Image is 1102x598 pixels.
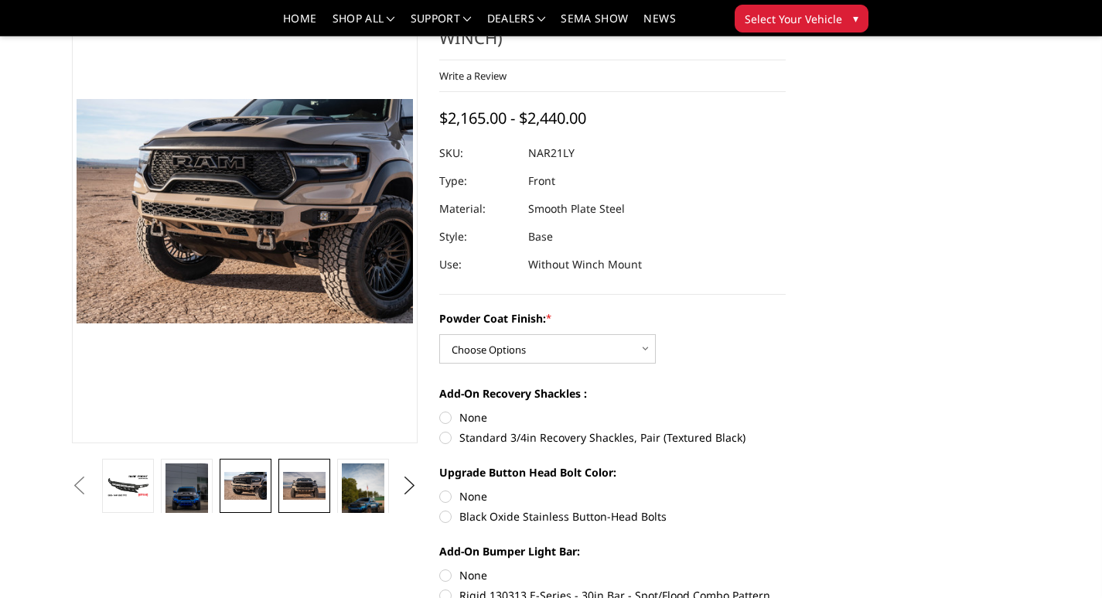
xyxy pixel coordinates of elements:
[439,139,517,167] dt: SKU:
[333,13,395,36] a: shop all
[411,13,472,36] a: Support
[735,5,868,32] button: Select Your Vehicle
[439,429,786,446] label: Standard 3/4in Recovery Shackles, Pair (Textured Black)
[165,463,207,526] img: 2021-2024 Ram 1500 TRX - Freedom Series - Base Front Bumper (non-winch)
[487,13,546,36] a: Dealers
[561,13,628,36] a: SEMA Show
[439,464,786,480] label: Upgrade Button Head Bolt Color:
[439,543,786,559] label: Add-On Bumper Light Bar:
[439,488,786,504] label: None
[853,10,858,26] span: ▾
[439,69,507,83] a: Write a Review
[439,385,786,402] label: Add-On Recovery Shackles :
[528,251,642,278] dd: Without Winch Mount
[224,472,266,500] img: 2021-2024 Ram 1500 TRX - Freedom Series - Base Front Bumper (non-winch)
[439,409,786,425] label: None
[439,508,786,525] label: Black Oxide Stainless Button-Head Bolts
[1025,524,1102,598] iframe: Chat Widget
[439,223,517,251] dt: Style:
[68,474,91,497] button: Previous
[439,167,517,195] dt: Type:
[528,223,553,251] dd: Base
[342,463,384,538] img: 2021-2024 Ram 1500 TRX - Freedom Series - Base Front Bumper (non-winch)
[439,251,517,278] dt: Use:
[528,167,555,195] dd: Front
[528,139,575,167] dd: NAR21LY
[439,310,786,326] label: Powder Coat Finish:
[439,108,586,128] span: $2,165.00 - $2,440.00
[745,11,842,27] span: Select Your Vehicle
[643,13,675,36] a: News
[439,195,517,223] dt: Material:
[528,195,625,223] dd: Smooth Plate Steel
[439,567,786,583] label: None
[398,474,421,497] button: Next
[283,472,325,500] img: 2021-2024 Ram 1500 TRX - Freedom Series - Base Front Bumper (non-winch)
[283,13,316,36] a: Home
